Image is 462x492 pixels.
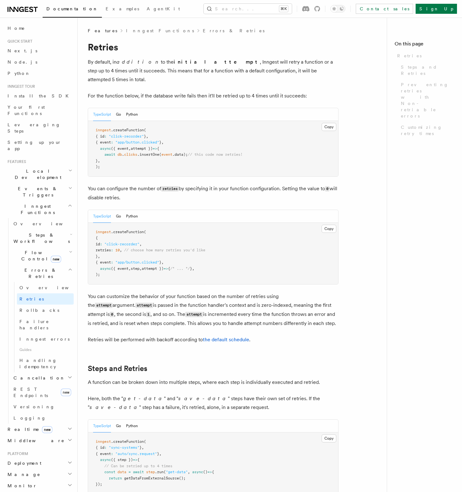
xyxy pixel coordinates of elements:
button: Search...⌘K [204,4,292,14]
a: Inngest errors [17,333,74,345]
span: { event [96,452,111,456]
span: , [146,134,148,139]
span: 10 [115,248,120,252]
span: } [159,140,161,144]
span: (); [179,476,186,480]
span: "auto/sync.request" [115,452,157,456]
span: , [139,242,142,246]
span: ( [144,128,146,132]
span: "app/button.clicked" [115,260,159,264]
code: 0 [110,312,114,317]
span: Features [88,28,117,34]
span: // this code now retries! [188,152,243,157]
span: Failure handlers [19,319,49,330]
span: data [118,470,126,474]
a: Home [5,23,74,34]
p: For the function below, if the database write fails then it'll be retried up to 4 times until it ... [88,92,339,100]
span: Versioning [13,404,55,409]
a: Your first Functions [5,102,74,119]
span: } [144,134,146,139]
a: Handling idempotency [17,355,74,372]
span: Middleware [5,437,65,444]
span: , [139,266,142,271]
code: attempt [135,303,153,308]
span: clicks [124,152,137,157]
span: "click-recorder" [104,242,139,246]
span: ); [96,165,100,169]
a: Next.js [5,45,74,56]
span: getDataFromExternalSource [124,476,179,480]
a: Versioning [11,401,74,412]
span: => [153,146,157,151]
span: } [159,260,161,264]
span: inngest [96,230,111,234]
button: Copy [322,225,336,233]
span: async [100,146,111,151]
a: the default schedule [203,337,249,343]
a: Contact sales [356,4,413,14]
span: Install the SDK [8,93,72,98]
a: Overview [11,218,74,229]
button: Python [126,210,138,223]
button: Copy [322,434,336,442]
span: AgentKit [147,6,180,11]
button: Python [126,420,138,432]
code: attempt [185,312,203,317]
span: Realtime [5,426,52,432]
span: . [122,152,124,157]
span: return [109,476,122,480]
code: 1 [146,312,150,317]
span: , [192,266,194,271]
span: Errors & Retries [11,267,68,280]
span: async [192,470,203,474]
a: Failure handlers [17,316,74,333]
span: }); [96,482,102,486]
span: new [42,426,52,433]
h1: Retries [88,41,339,53]
span: Next.js [8,48,37,53]
span: : [104,134,107,139]
p: You can customize the behavior of your function based on the number of retries using the argument... [88,292,339,328]
button: Deployment [5,458,74,469]
a: Inngest Functions [126,28,194,34]
span: // Can be retried up to 4 times [104,464,172,468]
code: retries [161,186,179,191]
span: Inngest Functions [5,203,68,216]
span: Setting up your app [8,140,61,151]
div: Inngest Functions [5,218,74,424]
span: { [168,266,170,271]
span: } [96,159,98,163]
a: Logging [11,412,74,424]
span: Retries [19,296,44,301]
em: addition [117,59,161,65]
span: Deployment [5,460,41,466]
span: : [111,452,113,456]
button: Errors & Retries [11,264,74,282]
span: async [100,458,111,462]
kbd: ⌘K [279,6,288,12]
span: { id [96,134,104,139]
span: } [157,452,159,456]
span: { id [96,445,104,450]
span: : [100,242,102,246]
span: () [203,470,207,474]
span: ({ event [111,266,129,271]
span: , [161,140,164,144]
span: Documentation [46,6,98,11]
button: TypeScript [93,108,111,121]
p: By default, in to the , Inngest will retry a function or a step up to 4 times until it succeeds. ... [88,58,339,84]
span: { [137,458,139,462]
span: ( [144,439,146,444]
span: Logging [13,416,46,421]
span: id [96,242,100,246]
span: await [104,152,115,157]
span: , [159,452,161,456]
span: ({ event [111,146,129,151]
p: Here, both the " " and " " steps have their own set of retries. If the " " step has a failure, it... [88,394,339,412]
a: Errors & Retries [203,28,265,34]
a: Sign Up [416,4,457,14]
span: { event [96,260,111,264]
button: Local Development [5,165,74,183]
span: step [146,470,155,474]
code: attempt [95,303,113,308]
